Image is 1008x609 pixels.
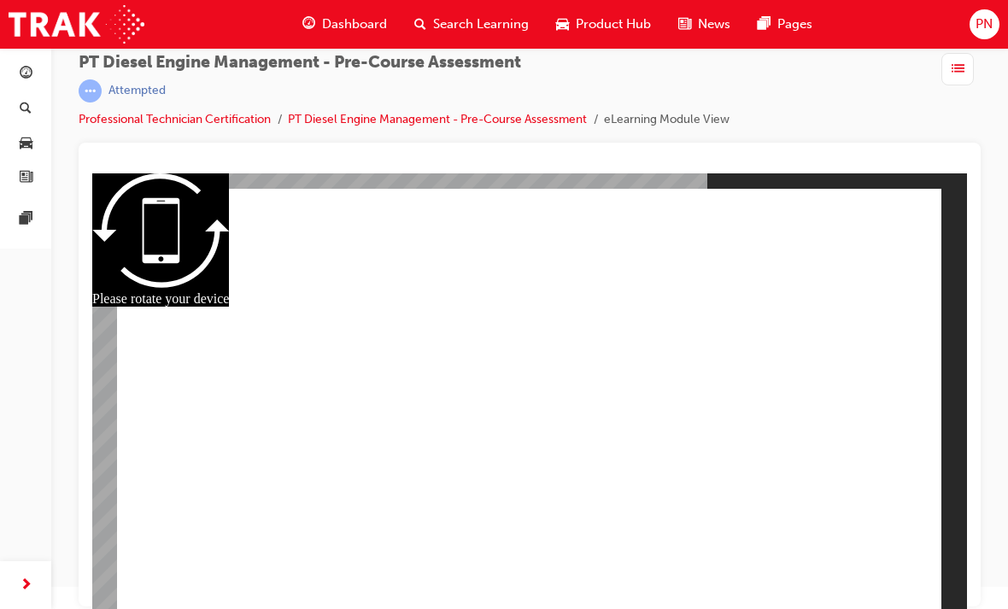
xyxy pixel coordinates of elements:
a: guage-iconDashboard [289,7,401,42]
img: Trak [9,5,144,44]
button: PN [970,9,999,39]
a: search-iconSearch Learning [401,7,542,42]
a: pages-iconPages [744,7,826,42]
span: list-icon [952,59,964,80]
span: Pages [777,15,812,34]
span: pages-icon [20,212,32,227]
span: Search Learning [433,15,529,34]
a: PT Diesel Engine Management - Pre-Course Assessment [288,112,587,126]
span: learningRecordVerb_ATTEMPT-icon [79,79,102,102]
span: News [698,15,730,34]
span: next-icon [20,575,32,596]
span: PN [976,15,993,34]
span: guage-icon [302,14,315,35]
span: Dashboard [322,15,387,34]
span: search-icon [414,14,426,35]
span: car-icon [20,136,32,151]
span: news-icon [678,14,691,35]
a: car-iconProduct Hub [542,7,665,42]
span: PT Diesel Engine Management - Pre-Course Assessment [79,53,730,73]
a: news-iconNews [665,7,744,42]
li: eLearning Module View [604,110,730,130]
span: Product Hub [576,15,651,34]
span: guage-icon [20,67,32,82]
span: car-icon [556,14,569,35]
span: search-icon [20,102,32,117]
span: pages-icon [758,14,771,35]
span: news-icon [20,171,32,186]
a: Professional Technician Certification [79,112,271,126]
div: Attempted [108,83,166,99]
